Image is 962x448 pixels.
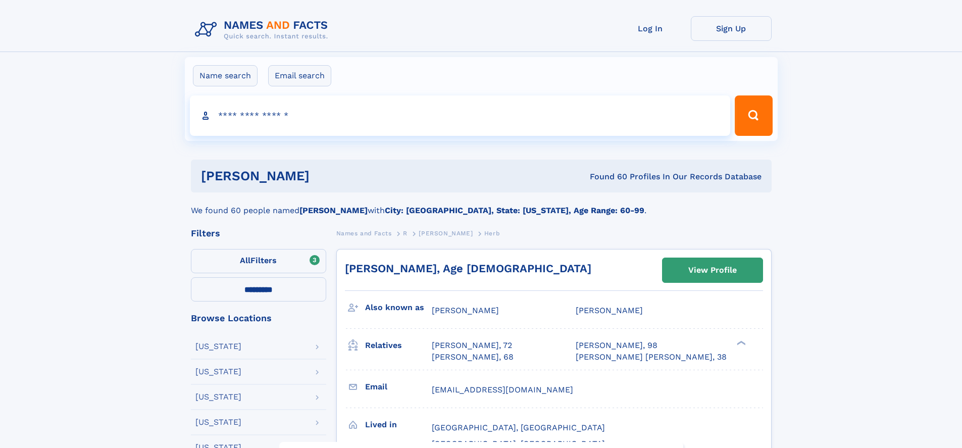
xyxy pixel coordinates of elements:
[576,340,657,351] a: [PERSON_NAME], 98
[195,368,241,376] div: [US_STATE]
[365,378,432,395] h3: Email
[365,337,432,354] h3: Relatives
[191,229,326,238] div: Filters
[432,385,573,394] span: [EMAIL_ADDRESS][DOMAIN_NAME]
[691,16,772,41] a: Sign Up
[336,227,392,239] a: Names and Facts
[190,95,731,136] input: search input
[484,230,500,237] span: Herb
[432,306,499,315] span: [PERSON_NAME]
[191,249,326,273] label: Filters
[403,230,408,237] span: R
[432,340,512,351] a: [PERSON_NAME], 72
[419,227,473,239] a: [PERSON_NAME]
[195,393,241,401] div: [US_STATE]
[195,418,241,426] div: [US_STATE]
[403,227,408,239] a: R
[432,423,605,432] span: [GEOGRAPHIC_DATA], [GEOGRAPHIC_DATA]
[735,95,772,136] button: Search Button
[191,16,336,43] img: Logo Names and Facts
[365,416,432,433] h3: Lived in
[688,259,737,282] div: View Profile
[734,340,746,346] div: ❯
[191,314,326,323] div: Browse Locations
[610,16,691,41] a: Log In
[365,299,432,316] h3: Also known as
[193,65,258,86] label: Name search
[195,342,241,351] div: [US_STATE]
[663,258,763,282] a: View Profile
[191,192,772,217] div: We found 60 people named with .
[268,65,331,86] label: Email search
[419,230,473,237] span: [PERSON_NAME]
[432,352,514,363] a: [PERSON_NAME], 68
[345,262,591,275] a: [PERSON_NAME], Age [DEMOGRAPHIC_DATA]
[449,171,762,182] div: Found 60 Profiles In Our Records Database
[385,206,644,215] b: City: [GEOGRAPHIC_DATA], State: [US_STATE], Age Range: 60-99
[201,170,450,182] h1: [PERSON_NAME]
[576,306,643,315] span: [PERSON_NAME]
[240,256,250,265] span: All
[576,352,727,363] a: [PERSON_NAME] [PERSON_NAME], 38
[299,206,368,215] b: [PERSON_NAME]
